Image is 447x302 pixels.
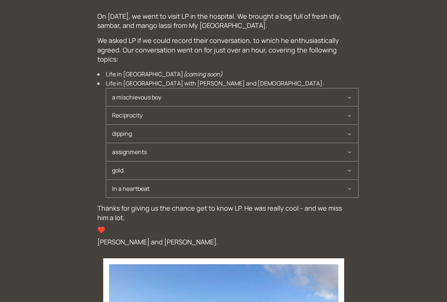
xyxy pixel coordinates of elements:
[106,70,358,79] span: Life in [GEOGRAPHIC_DATA]
[106,143,358,161] button: assignments
[106,161,358,179] button: gold.
[112,125,347,143] span: dipping
[183,70,223,78] em: (coming soon)
[97,237,350,247] p: [PERSON_NAME] and [PERSON_NAME].
[106,106,358,124] button: Reciprocity
[112,106,347,124] span: Reciprocity
[97,12,350,30] p: On [DATE], we went to visit LP in the hospital. We brought a bag full of fresh idly, sambar, and ...
[112,180,347,198] span: In a heartbeat
[106,88,358,106] button: a mischievous boy
[97,36,350,64] p: We asked LP if we could record their conversation, to which he enthusiastically agreed. Our conve...
[97,225,350,234] p: ❤️
[112,161,347,179] span: gold.
[106,180,358,198] button: In a heartbeat
[106,125,358,143] button: dipping
[97,204,350,222] p: Thanks for giving us the chance get to know LP. He was really cool - and we miss him a lot.
[112,88,347,106] span: a mischievous boy
[112,143,347,161] span: assignments
[106,79,358,198] span: Life in [GEOGRAPHIC_DATA] with [PERSON_NAME] and [DEMOGRAPHIC_DATA]:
